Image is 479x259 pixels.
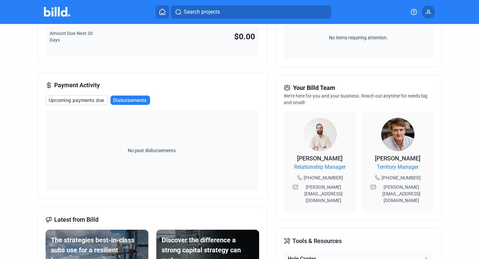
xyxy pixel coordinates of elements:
img: Billd Company Logo [44,7,70,17]
span: We're here for you and your business. Reach out anytime for needs big and small! [284,93,427,105]
button: Search projects [171,5,331,19]
span: [PERSON_NAME][EMAIL_ADDRESS][DOMAIN_NAME] [378,184,425,204]
span: Tools & Resources [292,236,342,246]
span: [PERSON_NAME] [375,155,420,162]
span: $0.00 [234,32,255,41]
img: Territory Manager [381,118,414,151]
span: [PERSON_NAME][EMAIL_ADDRESS][DOMAIN_NAME] [300,184,348,204]
span: Search projects [184,8,220,16]
button: Disbursements [110,96,150,105]
span: [PERSON_NAME] [297,155,343,162]
span: Disbursements [113,97,147,104]
span: [PHONE_NUMBER] [382,174,421,181]
button: Upcoming payments due [46,95,108,105]
span: Territory Manager [377,163,418,171]
span: JL [425,8,431,16]
span: Amount Due Next 30 Days [50,31,93,43]
span: Your Billd Team [293,83,335,93]
span: Latest from Billd [54,215,98,224]
span: [PHONE_NUMBER] [304,174,343,181]
span: Upcoming payments due [49,97,104,104]
span: Payment Activity [54,81,100,90]
img: Relationship Manager [303,118,337,151]
span: No items requiring attention. [286,34,431,41]
span: No past disbursements. [123,147,182,154]
span: Relationship Manager [294,163,346,171]
button: JL [422,5,435,19]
